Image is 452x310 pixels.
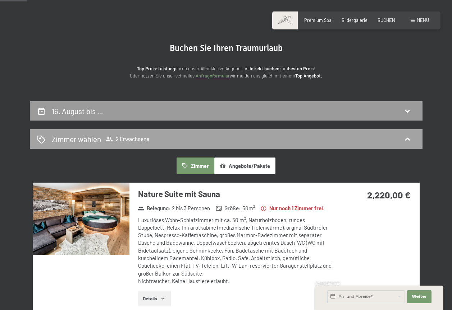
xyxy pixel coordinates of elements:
[315,281,340,286] span: Schnellanfrage
[216,205,241,212] strong: Größe :
[242,205,255,212] span: 50 m²
[138,188,333,199] h3: Nature Suite mit Sauna
[407,290,432,303] button: Weiter
[295,73,322,79] strong: Top Angebot.
[378,17,395,23] a: BUCHEN
[82,65,370,80] p: durch unser All-inklusive Angebot und zum ! Oder nutzen Sie unser schnelles wir melden uns gleich...
[412,294,427,300] span: Weiter
[52,107,103,116] h2: 16. August bis …
[304,17,332,23] a: Premium Spa
[367,189,411,200] strong: 2.220,00 €
[137,66,175,71] strong: Top Preis-Leistung
[138,291,171,306] button: Details
[342,17,367,23] a: Bildergalerie
[214,158,275,174] button: Angebote/Pakete
[138,205,170,212] strong: Belegung :
[52,134,101,144] h2: Zimmer wählen
[172,205,210,212] span: 2 bis 3 Personen
[33,183,129,255] img: mss_renderimg.php
[260,205,324,212] strong: Nur noch 1 Zimmer frei.
[177,158,214,174] button: Zimmer
[288,66,314,71] strong: besten Preis
[138,216,333,285] div: Luxuriöses Wohn-Schlafzimmer mit ca. 50 m², Naturholzboden, rundes Doppelbett, Relax-Infrarotkabi...
[251,66,279,71] strong: direkt buchen
[196,73,230,79] a: Anfrageformular
[417,17,429,23] span: Menü
[170,43,283,53] span: Buchen Sie Ihren Traumurlaub
[106,136,149,143] span: 2 Erwachsene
